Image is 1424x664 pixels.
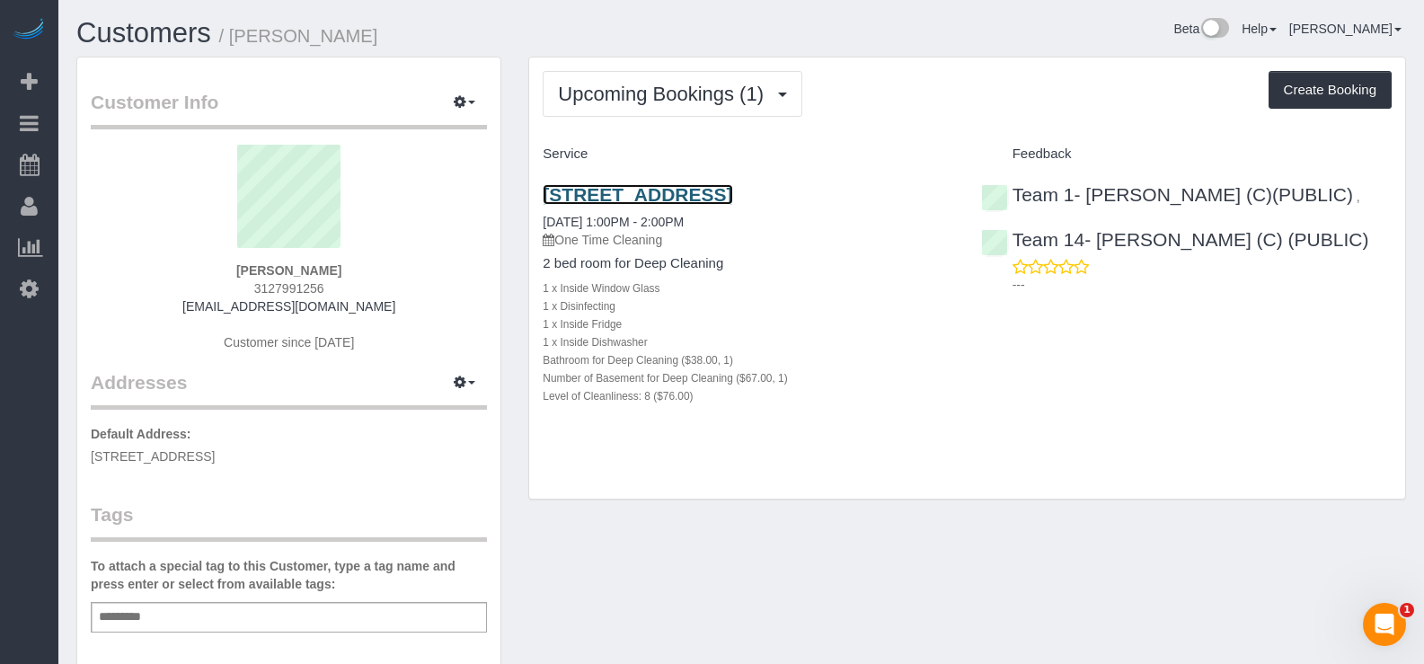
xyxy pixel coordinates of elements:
a: Help [1242,22,1277,36]
p: --- [1013,276,1392,294]
iframe: Intercom live chat [1363,603,1406,646]
h4: 2 bed room for Deep Cleaning [543,256,953,271]
button: Upcoming Bookings (1) [543,71,802,117]
span: Customer since [DATE] [224,335,354,350]
span: , [1357,190,1360,204]
small: Bathroom for Deep Cleaning ($38.00, 1) [543,354,733,367]
small: Level of Cleanliness: 8 ($76.00) [543,390,693,403]
small: Number of Basement for Deep Cleaning ($67.00, 1) [543,372,787,385]
label: Default Address: [91,425,191,443]
img: Automaid Logo [11,18,47,43]
img: New interface [1199,18,1229,41]
label: To attach a special tag to this Customer, type a tag name and press enter or select from availabl... [91,557,487,593]
p: One Time Cleaning [543,231,953,249]
span: 1 [1400,603,1414,617]
a: [EMAIL_ADDRESS][DOMAIN_NAME] [182,299,395,314]
span: [STREET_ADDRESS] [91,449,215,464]
a: Team 14- [PERSON_NAME] (C) (PUBLIC) [981,229,1369,250]
strong: [PERSON_NAME] [236,263,341,278]
h4: Service [543,146,953,162]
small: 1 x Inside Dishwasher [543,336,647,349]
small: 1 x Inside Fridge [543,318,622,331]
a: Customers [76,17,211,49]
a: [STREET_ADDRESS] [543,184,732,205]
small: / [PERSON_NAME] [219,26,378,46]
a: [PERSON_NAME] [1289,22,1402,36]
small: 1 x Disinfecting [543,300,615,313]
span: Upcoming Bookings (1) [558,83,773,105]
a: Beta [1173,22,1229,36]
a: [DATE] 1:00PM - 2:00PM [543,215,684,229]
legend: Tags [91,501,487,542]
h4: Feedback [981,146,1392,162]
legend: Customer Info [91,89,487,129]
button: Create Booking [1269,71,1392,109]
span: 3127991256 [254,281,324,296]
small: 1 x Inside Window Glass [543,282,659,295]
a: Team 1- [PERSON_NAME] (C)(PUBLIC) [981,184,1353,205]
